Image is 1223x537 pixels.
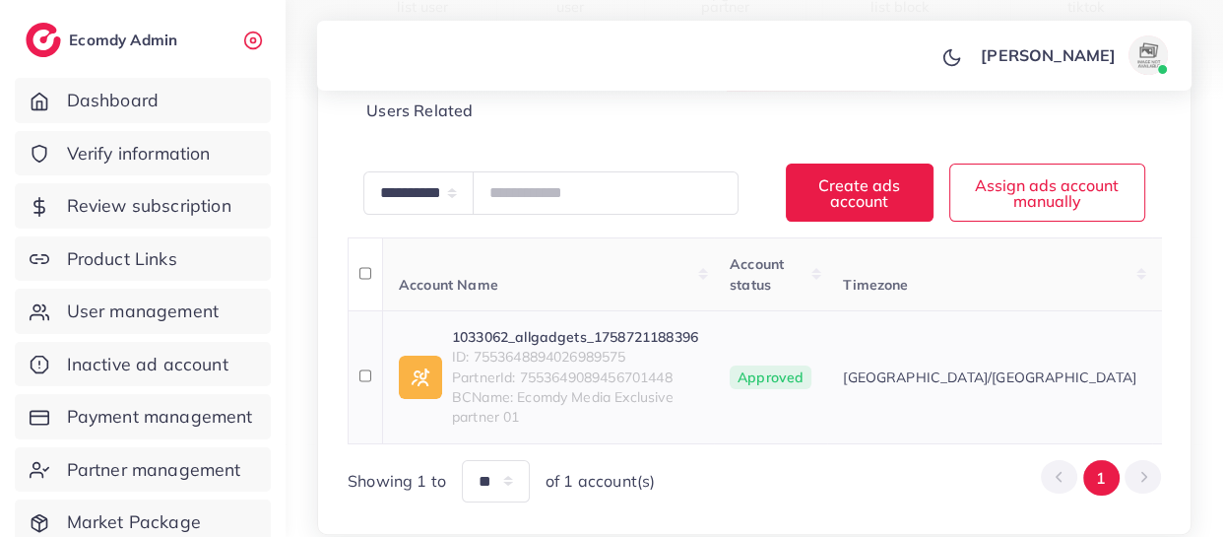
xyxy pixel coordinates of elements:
span: Dashboard [67,88,159,113]
span: Product Links [67,246,177,272]
img: logo [26,23,61,57]
p: [PERSON_NAME] [981,43,1116,67]
a: 1033062_allgadgets_1758721188396 [452,327,698,347]
span: [GEOGRAPHIC_DATA]/[GEOGRAPHIC_DATA] [843,368,1136,387]
span: Review subscription [67,193,231,219]
h2: Ecomdy Admin [69,31,182,49]
span: User management [67,299,219,324]
button: Go to page 1 [1083,460,1120,497]
span: Partner management [67,457,241,483]
ul: Pagination [1041,460,1161,497]
span: of 1 account(s) [546,470,655,493]
button: Create ads account [786,164,933,222]
span: Timezone [843,276,908,294]
a: User management [15,289,271,334]
a: logoEcomdy Admin [26,23,182,57]
a: Product Links [15,236,271,282]
span: Inactive ad account [67,352,228,377]
img: ic-ad-info.7fc67b75.svg [399,356,442,399]
span: BCName: Ecomdy Media Exclusive partner 01 [452,387,698,428]
span: ID: 7553648894026989575 [452,347,698,367]
a: Users Related [348,91,491,133]
span: Account status [730,255,784,293]
span: Verify information [67,141,211,167]
img: avatar [1128,35,1168,75]
span: Showing 1 to [348,470,446,493]
span: Approved [730,366,811,389]
a: Review subscription [15,183,271,229]
a: Verify information [15,131,271,176]
span: Market Package [67,509,201,535]
a: Payment management [15,394,271,439]
a: Partner management [15,447,271,493]
span: PartnerId: 7553649089456701448 [452,368,698,387]
span: Account Name [399,276,498,294]
a: Dashboard [15,78,271,123]
a: Inactive ad account [15,342,271,387]
span: Payment management [67,404,253,430]
button: Assign ads account manually [949,164,1145,222]
a: [PERSON_NAME]avatar [970,35,1176,75]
